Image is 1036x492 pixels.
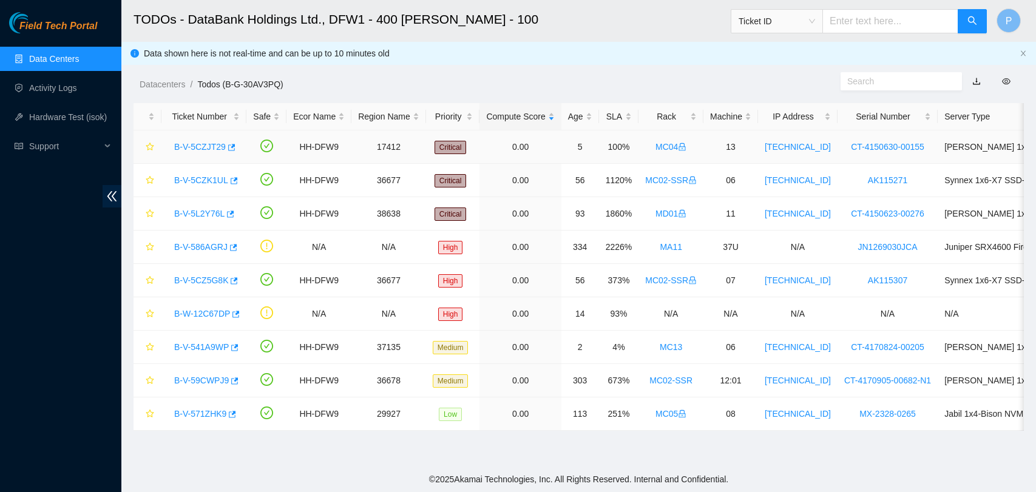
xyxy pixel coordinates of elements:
[703,297,758,331] td: N/A
[703,164,758,197] td: 06
[286,331,351,364] td: HH-DFW9
[140,137,155,157] button: star
[351,164,426,197] td: 36677
[351,397,426,431] td: 29927
[146,376,154,386] span: star
[479,164,561,197] td: 0.00
[967,16,977,27] span: search
[765,275,831,285] a: [TECHNICAL_ID]
[174,142,226,152] a: B-V-5CZJT29
[140,204,155,223] button: star
[286,197,351,231] td: HH-DFW9
[435,141,467,154] span: Critical
[645,275,697,285] a: MC02-SSRlock
[29,134,101,158] span: Support
[121,467,1036,492] footer: © 2025 Akamai Technologies, Inc. All Rights Reserved. Internal and Confidential.
[174,275,228,285] a: B-V-5CZ5G8K
[260,273,273,286] span: check-circle
[286,231,351,264] td: N/A
[260,173,273,186] span: check-circle
[660,242,682,252] a: MA11
[678,209,686,218] span: lock
[174,342,229,352] a: B-V-541A9WP
[479,331,561,364] td: 0.00
[351,264,426,297] td: 36677
[739,12,815,30] span: Ticket ID
[479,297,561,331] td: 0.00
[703,130,758,164] td: 13
[660,342,682,352] a: MC13
[655,209,686,218] a: MD01lock
[146,309,154,319] span: star
[561,397,599,431] td: 113
[851,209,924,218] a: CT-4150623-00276
[197,79,283,89] a: Todos (B-G-30AV3PQ)
[351,197,426,231] td: 38638
[438,274,463,288] span: High
[260,340,273,352] span: check-circle
[655,409,686,419] a: MC05lock
[561,297,599,331] td: 14
[174,376,229,385] a: B-V-59CWPJ9
[599,297,639,331] td: 93%
[765,142,831,152] a: [TECHNICAL_ID]
[703,331,758,364] td: 06
[479,197,561,231] td: 0.00
[561,130,599,164] td: 5
[146,343,154,352] span: star
[758,297,838,331] td: N/A
[174,309,230,318] a: B-W-12C67DP
[599,231,639,264] td: 2226%
[1020,50,1027,58] button: close
[174,409,226,419] a: B-V-571ZHK9
[433,341,469,354] span: Medium
[438,308,463,321] span: High
[140,337,155,357] button: star
[858,242,917,252] a: JN1269030JCA
[260,206,273,219] span: check-circle
[655,142,686,152] a: MC04lock
[688,276,697,285] span: lock
[260,240,273,252] span: exclamation-circle
[286,164,351,197] td: HH-DFW9
[29,54,79,64] a: Data Centers
[765,409,831,419] a: [TECHNICAL_ID]
[286,397,351,431] td: HH-DFW9
[351,364,426,397] td: 36678
[765,342,831,352] a: [TECHNICAL_ID]
[146,143,154,152] span: star
[851,142,924,152] a: CT-4150630-00155
[439,408,462,421] span: Low
[599,264,639,297] td: 373%
[561,264,599,297] td: 56
[286,297,351,331] td: N/A
[19,21,97,32] span: Field Tech Portal
[765,175,831,185] a: [TECHNICAL_ID]
[29,112,107,122] a: Hardware Test (isok)
[561,364,599,397] td: 303
[174,242,228,252] a: B-V-586AGRJ
[351,331,426,364] td: 37135
[561,231,599,264] td: 334
[479,130,561,164] td: 0.00
[260,406,273,419] span: check-circle
[351,231,426,264] td: N/A
[561,164,599,197] td: 56
[15,142,23,150] span: read
[479,264,561,297] td: 0.00
[765,376,831,385] a: [TECHNICAL_ID]
[174,175,228,185] a: B-V-5CZK1UL
[260,306,273,319] span: exclamation-circle
[561,197,599,231] td: 93
[9,12,61,33] img: Akamai Technologies
[286,130,351,164] td: HH-DFW9
[758,231,838,264] td: N/A
[972,76,981,86] a: download
[146,209,154,219] span: star
[174,209,225,218] a: B-V-5L2Y76L
[703,197,758,231] td: 11
[561,331,599,364] td: 2
[638,297,703,331] td: N/A
[140,79,185,89] a: Datacenters
[438,241,463,254] span: High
